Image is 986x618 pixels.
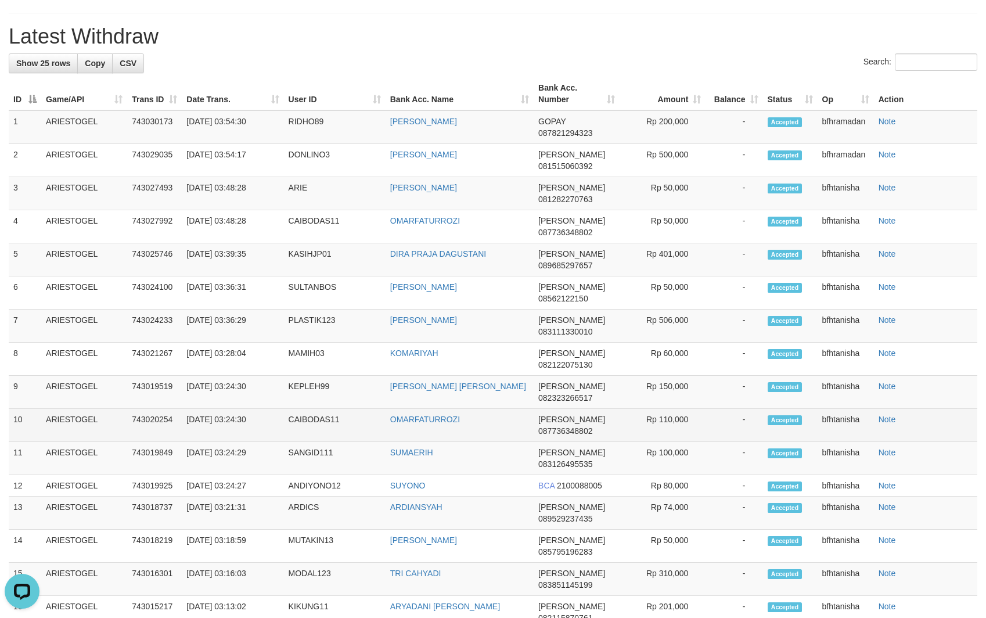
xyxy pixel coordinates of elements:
td: [DATE] 03:54:30 [182,110,283,144]
a: Note [879,502,896,512]
span: Copy 2100088005 to clipboard [557,481,602,490]
span: Accepted [768,382,803,392]
span: Accepted [768,283,803,293]
td: ARIESTOGEL [41,210,127,243]
a: Note [879,348,896,358]
span: Copy 081282270763 to clipboard [538,195,592,204]
td: ARIESTOGEL [41,530,127,563]
span: GOPAY [538,117,566,126]
label: Search: [863,53,977,71]
a: DIRA PRAJA DAGUSTANI [390,249,486,258]
a: Note [879,602,896,611]
a: CSV [112,53,144,73]
td: 9 [9,376,41,409]
td: bfhtanisha [818,442,874,475]
span: Copy 087736348802 to clipboard [538,426,592,436]
input: Search: [895,53,977,71]
td: [DATE] 03:54:17 [182,144,283,177]
td: ARIESTOGEL [41,144,127,177]
span: [PERSON_NAME] [538,183,605,192]
span: [PERSON_NAME] [538,216,605,225]
a: SUYONO [390,481,426,490]
td: MAMIH03 [284,343,386,376]
td: bfhtanisha [818,530,874,563]
a: KOMARIYAH [390,348,438,358]
a: TRI CAHYADI [390,569,441,578]
td: 743027493 [127,177,182,210]
span: Copy 082122075130 to clipboard [538,360,592,369]
td: [DATE] 03:24:27 [182,475,283,497]
th: Bank Acc. Number: activate to sort column ascending [534,77,620,110]
th: Trans ID: activate to sort column ascending [127,77,182,110]
td: 743030173 [127,110,182,144]
span: BCA [538,481,555,490]
span: Accepted [768,482,803,491]
td: ARIE [284,177,386,210]
td: - [706,530,762,563]
a: Note [879,415,896,424]
a: Note [879,117,896,126]
a: Note [879,183,896,192]
td: Rp 80,000 [620,475,706,497]
td: bfhtanisha [818,475,874,497]
span: Copy 083126495535 to clipboard [538,459,592,469]
span: CSV [120,59,136,68]
td: 3 [9,177,41,210]
td: SANGID111 [284,442,386,475]
td: 14 [9,530,41,563]
td: ARIESTOGEL [41,276,127,310]
span: [PERSON_NAME] [538,502,605,512]
td: ARIESTOGEL [41,310,127,343]
a: SUMAERIH [390,448,433,457]
td: - [706,563,762,596]
td: Rp 200,000 [620,110,706,144]
span: Copy 081515060392 to clipboard [538,161,592,171]
td: - [706,243,762,276]
td: ARIESTOGEL [41,110,127,144]
td: Rp 50,000 [620,177,706,210]
a: ARYADANI [PERSON_NAME] [390,602,500,611]
span: Accepted [768,117,803,127]
td: 743019849 [127,442,182,475]
th: Balance: activate to sort column ascending [706,77,762,110]
th: Op: activate to sort column ascending [818,77,874,110]
a: ARDIANSYAH [390,502,442,512]
td: Rp 50,000 [620,276,706,310]
td: ARDICS [284,497,386,530]
span: Copy 083851145199 to clipboard [538,580,592,590]
td: - [706,442,762,475]
td: Rp 60,000 [620,343,706,376]
a: Note [879,481,896,490]
td: 4 [9,210,41,243]
td: 743025746 [127,243,182,276]
td: SULTANBOS [284,276,386,310]
td: [DATE] 03:24:29 [182,442,283,475]
td: Rp 506,000 [620,310,706,343]
td: [DATE] 03:39:35 [182,243,283,276]
th: User ID: activate to sort column ascending [284,77,386,110]
a: [PERSON_NAME] [390,150,457,159]
span: [PERSON_NAME] [538,448,605,457]
td: Rp 50,000 [620,210,706,243]
td: 8 [9,343,41,376]
td: 11 [9,442,41,475]
span: [PERSON_NAME] [538,315,605,325]
td: 6 [9,276,41,310]
td: Rp 74,000 [620,497,706,530]
td: Rp 150,000 [620,376,706,409]
td: [DATE] 03:24:30 [182,376,283,409]
span: Copy 085795196283 to clipboard [538,547,592,556]
td: 743020254 [127,409,182,442]
td: - [706,110,762,144]
td: 10 [9,409,41,442]
th: Bank Acc. Name: activate to sort column ascending [386,77,534,110]
td: bfhtanisha [818,210,874,243]
td: 2 [9,144,41,177]
td: KEPLEH99 [284,376,386,409]
td: ARIESTOGEL [41,475,127,497]
td: CAIBODAS11 [284,210,386,243]
a: Show 25 rows [9,53,78,73]
td: bfhramadan [818,110,874,144]
td: Rp 310,000 [620,563,706,596]
td: - [706,177,762,210]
